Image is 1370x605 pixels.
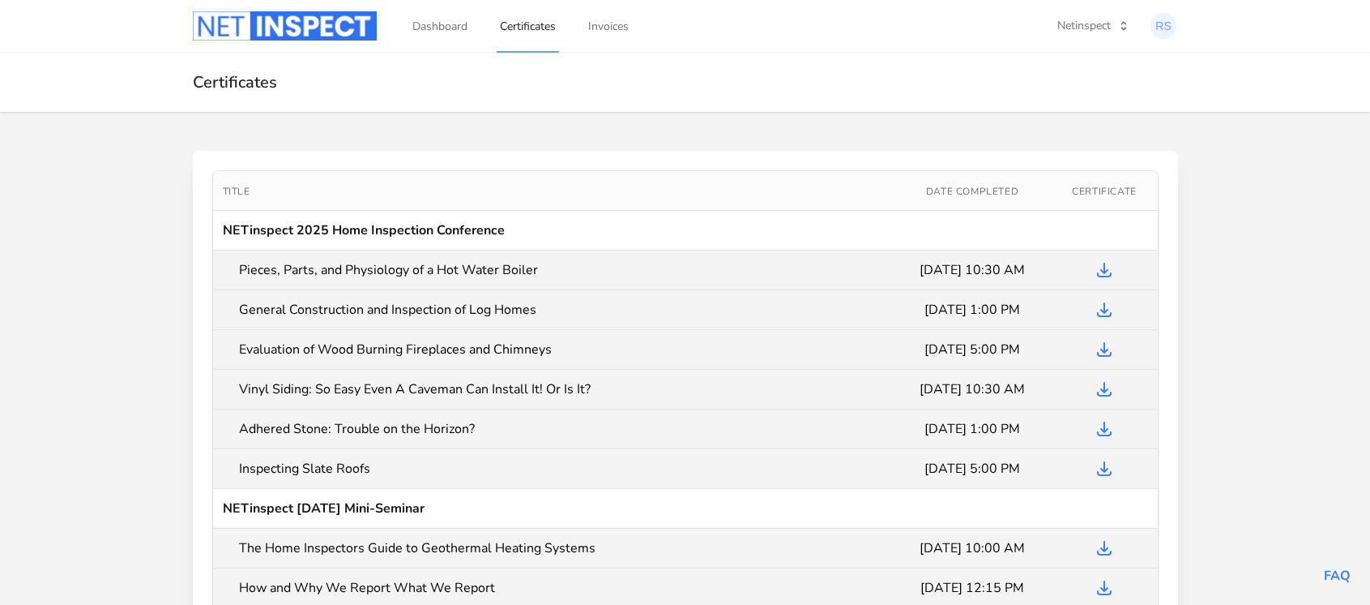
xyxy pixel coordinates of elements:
span: Certificate [1072,185,1137,198]
td: NETinspect 2025 Home Inspection Conference [213,211,1158,251]
button: Netinspect [1047,12,1139,40]
td: Vinyl Siding: So Easy Even A Caveman Can Install It! Or Is It? [213,370,894,410]
td: [DATE] 1:00 PM [894,410,1052,449]
td: Evaluation of Wood Burning Fireplaces and Chimneys [213,330,894,370]
td: [DATE] 1:00 PM [894,290,1052,330]
td: Adhered Stone: Trouble on the Horizon? [213,410,894,449]
td: [DATE] 5:00 PM [894,330,1052,370]
h2: Certificates [193,72,1178,92]
td: [DATE] 5:00 PM [894,449,1052,489]
img: Robert Van Stry [1150,13,1176,39]
span: Date Completed [926,185,1018,198]
td: Pieces, Parts, and Physiology of a Hot Water Boiler [213,251,894,290]
td: [DATE] 10:30 AM [894,370,1052,410]
img: Logo [193,11,377,41]
td: [DATE] 10:00 AM [894,529,1052,569]
td: Inspecting Slate Roofs [213,449,894,489]
a: FAQ [1324,567,1351,585]
td: General Construction and Inspection of Log Homes [213,290,894,330]
span: Title [223,185,250,198]
td: The Home Inspectors Guide to Geothermal Heating Systems [213,529,894,569]
td: [DATE] 10:30 AM [894,251,1052,290]
td: NETinspect [DATE] Mini-Seminar [213,489,1158,529]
